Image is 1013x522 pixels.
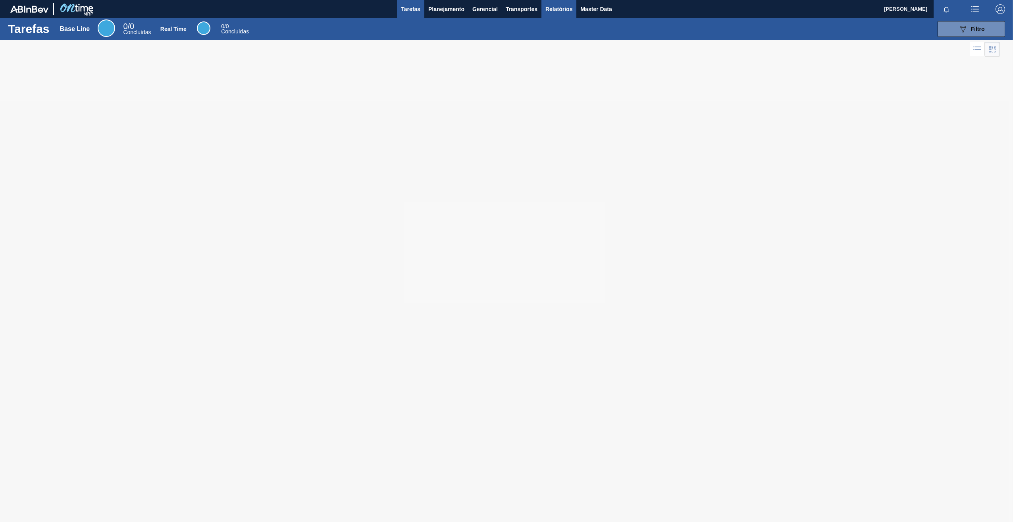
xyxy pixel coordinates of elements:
div: Base Line [98,19,115,37]
span: Master Data [580,4,612,14]
span: Concluídas [221,28,249,35]
span: Tarefas [401,4,420,14]
span: 0 [123,22,127,31]
span: Transportes [506,4,537,14]
div: Real Time [221,24,249,34]
span: Relatórios [545,4,572,14]
h1: Tarefas [8,24,50,33]
div: Base Line [123,23,151,35]
span: / 0 [221,23,229,29]
span: 0 [221,23,224,29]
img: Logout [996,4,1005,14]
span: Filtro [971,26,985,32]
div: Base Line [60,25,90,33]
span: Planejamento [428,4,464,14]
img: userActions [970,4,980,14]
span: / 0 [123,22,134,31]
button: Filtro [938,21,1005,37]
span: Concluídas [123,29,151,35]
button: Notificações [934,4,959,15]
div: Real Time [197,21,210,35]
div: Real Time [160,26,187,32]
span: Gerencial [472,4,498,14]
img: TNhmsLtSVTkK8tSr43FrP2fwEKptu5GPRR3wAAAABJRU5ErkJggg== [10,6,48,13]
